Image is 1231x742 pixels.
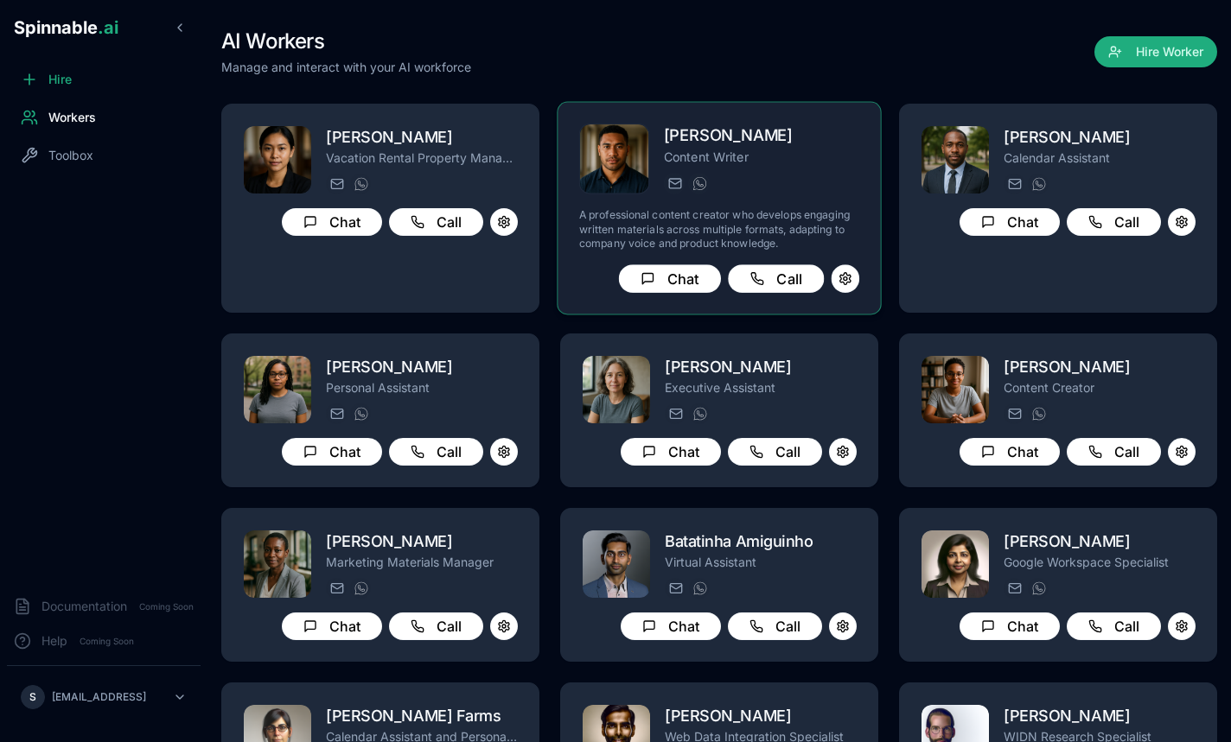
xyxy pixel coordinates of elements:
button: Send email to victoria.blackwood@getspinnable.ai [665,403,686,424]
span: Spinnable [14,17,118,38]
button: Send email to emily.parker@getspinnable.ai [1004,578,1024,599]
button: Call [389,208,483,236]
h2: Batatinha Amiguinho [665,530,857,554]
button: Send email to anh.naing@getspinnable.ai [326,174,347,194]
button: WhatsApp [350,174,371,194]
span: Toolbox [48,147,93,164]
button: Call [1067,612,1161,640]
span: Workers [48,109,96,126]
img: WhatsApp [354,581,368,595]
button: Chat [621,612,721,640]
button: S[EMAIL_ADDRESS] [14,680,194,714]
button: Send email to batatinha.amiguinho@getspinnable.ai [665,578,686,599]
p: Personal Assistant [326,379,518,396]
button: Chat [282,612,382,640]
img: WhatsApp [354,407,368,421]
span: Coming Soon [74,633,139,650]
h2: [PERSON_NAME] [1004,355,1196,379]
button: Call [1067,208,1161,236]
h2: [PERSON_NAME] [664,124,859,149]
span: Hire [48,71,72,88]
a: Hire Worker [1094,45,1217,62]
h2: [PERSON_NAME] Farms [326,704,518,728]
img: WhatsApp [692,176,706,190]
h2: [PERSON_NAME] [1004,125,1196,149]
button: Send email to olivia.bennett@getspinnable.ai [326,578,347,599]
img: Rachel Morgan [922,356,989,423]
button: Hire Worker [1094,36,1217,67]
span: Help [41,632,67,650]
span: S [29,690,36,704]
p: Google Workspace Specialist [1004,554,1196,571]
span: .ai [98,17,118,38]
p: [EMAIL_ADDRESS] [52,690,146,704]
button: Chat [621,438,721,466]
img: DeAndre Johnson [922,126,989,193]
button: Call [389,438,483,466]
p: Content Creator [1004,379,1196,396]
p: Executive Assistant [665,379,857,396]
h2: [PERSON_NAME] [1004,704,1196,728]
button: Chat [960,438,1060,466]
p: Virtual Assistant [665,554,857,571]
button: WhatsApp [1028,578,1049,599]
h2: [PERSON_NAME] [326,355,518,379]
h2: [PERSON_NAME] [665,704,857,728]
button: Send email to martha.reynolds@getspinnable.ai [326,403,347,424]
p: Manage and interact with your AI workforce [221,59,471,76]
span: Coming Soon [134,599,199,615]
p: A professional content creator who develops engaging written materials across multiple formats, a... [579,208,859,251]
h1: AI Workers [221,28,471,55]
img: WhatsApp [354,177,368,191]
img: Emily Parker [922,530,989,598]
h2: [PERSON_NAME] [665,355,857,379]
img: Batatinha Amiguinho [583,530,650,598]
button: Send email to axel.tanaka@getspinnable.ai [664,173,685,193]
button: WhatsApp [688,173,709,193]
img: WhatsApp [1032,177,1046,191]
h2: [PERSON_NAME] [1004,530,1196,554]
button: WhatsApp [689,578,710,599]
span: Documentation [41,598,127,615]
button: WhatsApp [350,578,371,599]
img: WhatsApp [693,581,707,595]
p: Calendar Assistant [1004,149,1196,167]
button: Chat [960,208,1060,236]
button: WhatsApp [350,403,371,424]
button: WhatsApp [1028,174,1049,194]
img: WhatsApp [1032,581,1046,595]
img: Martha Reynolds [244,356,311,423]
button: Chat [282,208,382,236]
button: Chat [282,438,382,466]
button: Send email to rachel.morgan@getspinnable.ai [1004,403,1024,424]
img: Victoria Blackwood [583,356,650,423]
img: WhatsApp [1032,407,1046,421]
button: Call [1067,438,1161,466]
button: Call [728,264,824,293]
img: Anh Naing [244,126,311,193]
button: Send email to deandre_johnson@getspinnable.ai [1004,174,1024,194]
button: Call [728,438,822,466]
button: WhatsApp [1028,403,1049,424]
img: Olivia Bennett [244,530,311,598]
button: Call [728,612,822,640]
button: WhatsApp [689,403,710,424]
button: Chat [619,264,721,293]
img: Axel Tanaka [580,124,649,193]
img: WhatsApp [693,407,707,421]
p: Content Writer [664,149,859,166]
button: Call [389,612,483,640]
p: Vacation Rental Property Manager [326,149,518,167]
h2: [PERSON_NAME] [326,125,518,149]
p: Marketing Materials Manager [326,554,518,571]
h2: [PERSON_NAME] [326,530,518,554]
button: Chat [960,612,1060,640]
